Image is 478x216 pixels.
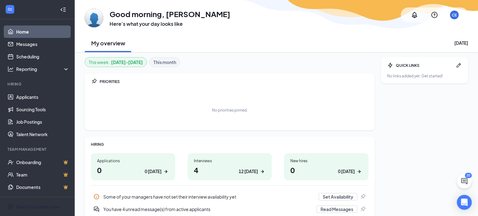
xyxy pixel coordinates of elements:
[16,193,69,206] a: SurveysCrown
[16,156,69,168] a: OnboardingCrown
[465,173,472,178] div: 20
[85,9,103,27] img: Carlos Esquivel
[360,206,366,212] svg: Pin
[110,9,230,19] h1: Good morning, [PERSON_NAME]
[103,206,313,212] div: You have 4 unread message(s) from active applicants
[16,181,69,193] a: DocumentsCrown
[153,59,176,66] b: This month
[7,81,68,87] div: Hiring
[100,79,368,84] div: PRIORITIES
[457,195,472,210] div: Open Intercom Messenger
[356,168,362,175] svg: ArrowRight
[396,63,453,68] div: QUICK LINKS
[91,191,368,203] div: Some of your managers have not set their interview availability yet
[16,25,69,38] a: Home
[461,177,468,185] svg: ChatActive
[16,204,60,210] div: Switch to admin view
[387,62,393,68] svg: Bolt
[93,206,100,212] svg: DoubleChatActive
[145,168,162,175] div: 0 [DATE]
[89,59,143,66] div: This week :
[194,158,266,163] div: Interviews
[16,38,69,50] a: Messages
[91,191,368,203] a: InfoSome of your managers have not set their interview availability yetSet AvailabilityPin
[411,11,418,19] svg: Notifications
[457,174,472,189] button: ChatActive
[338,168,355,175] div: 0 [DATE]
[91,153,175,180] a: Applications00 [DATE]ArrowRight
[163,168,169,175] svg: ArrowRight
[16,103,69,116] a: Sourcing Tools
[16,50,69,63] a: Scheduling
[387,73,462,79] div: No links added yet. Get started!
[16,168,69,181] a: TeamCrown
[431,11,438,19] svg: QuestionInfo
[110,21,230,27] h3: Here’s what your day looks like
[454,40,468,46] div: [DATE]
[284,153,368,180] a: New hires00 [DATE]ArrowRight
[212,108,248,113] div: No priorities pinned.
[97,165,169,175] h1: 0
[16,116,69,128] a: Job Postings
[360,194,366,200] svg: Pin
[60,7,66,13] svg: Collapse
[194,165,266,175] h1: 4
[316,205,357,213] button: Read Messages
[16,66,70,72] div: Reporting
[16,128,69,140] a: Talent Network
[91,78,97,85] svg: Pin
[259,168,265,175] svg: ArrowRight
[7,204,14,210] svg: Settings
[7,66,14,72] svg: Analysis
[7,6,13,12] svg: WorkstreamLogo
[91,142,368,147] div: HIRING
[188,153,272,180] a: Interviews412 [DATE]ArrowRight
[111,59,143,66] b: [DATE] - [DATE]
[239,168,258,175] div: 12 [DATE]
[103,194,315,200] div: Some of your managers have not set their interview availability yet
[16,91,69,103] a: Applicants
[97,158,169,163] div: Applications
[452,12,457,18] div: CE
[91,203,368,215] div: You have 4 unread message(s) from active applicants
[319,193,357,200] button: Set Availability
[7,147,68,152] div: Team Management
[91,39,125,47] h2: My overview
[93,194,100,200] svg: Info
[456,62,462,68] svg: Pen
[91,203,368,215] a: DoubleChatActiveYou have 4 unread message(s) from active applicantsRead MessagesPin
[290,158,362,163] div: New hires
[290,165,362,175] h1: 0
